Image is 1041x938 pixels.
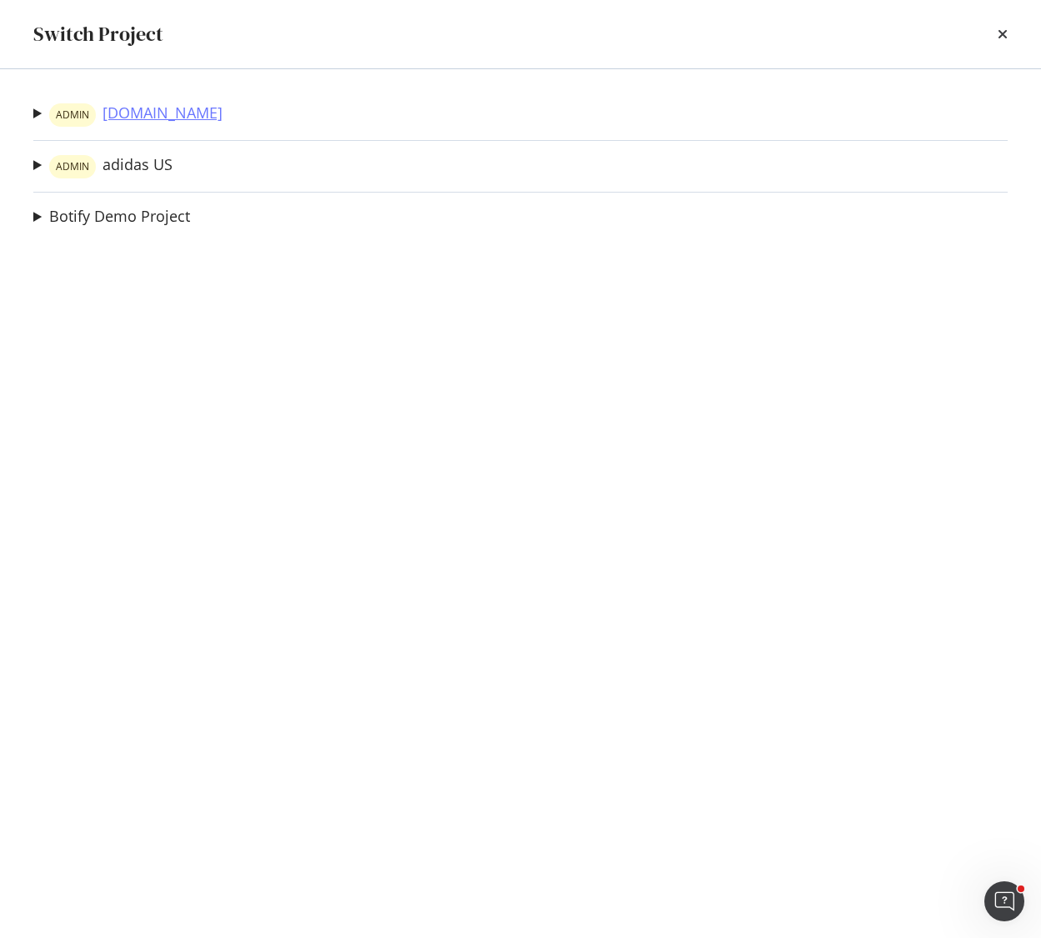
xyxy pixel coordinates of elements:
[33,103,223,127] summary: warning label[DOMAIN_NAME]
[984,881,1024,921] iframe: Intercom live chat
[49,155,173,178] a: warning labeladidas US
[33,20,163,48] div: Switch Project
[49,103,96,127] div: warning label
[49,155,96,178] div: warning label
[49,208,190,225] a: Botify Demo Project
[998,20,1008,48] div: times
[33,206,190,228] summary: Botify Demo Project
[56,110,89,120] span: ADMIN
[56,162,89,172] span: ADMIN
[49,103,223,127] a: warning label[DOMAIN_NAME]
[33,154,173,178] summary: warning labeladidas US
